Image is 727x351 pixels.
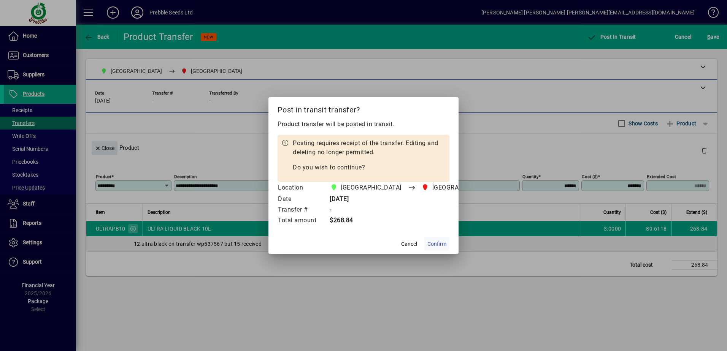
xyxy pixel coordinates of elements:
td: $268.84 [324,215,507,226]
button: Confirm [424,237,449,251]
span: CHRISTCHURCH [328,182,405,193]
td: Transfer # [278,205,324,215]
td: [DATE] [324,194,507,205]
p: Posting requires receipt of the transfer. Editing and deleting no longer permitted. [293,139,446,157]
td: Total amount [278,215,324,226]
p: Product transfer will be posted in transit. [278,120,449,129]
span: Cancel [401,240,417,248]
td: - [324,205,507,215]
span: [GEOGRAPHIC_DATA] [432,183,493,192]
td: Location [278,182,324,194]
span: Confirm [427,240,446,248]
button: Cancel [397,237,421,251]
span: [GEOGRAPHIC_DATA] [341,183,402,192]
span: PALMERSTON NORTH [420,182,496,193]
p: Do you wish to continue? [293,163,446,172]
h2: Post in transit transfer? [268,97,459,119]
td: Date [278,194,324,205]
